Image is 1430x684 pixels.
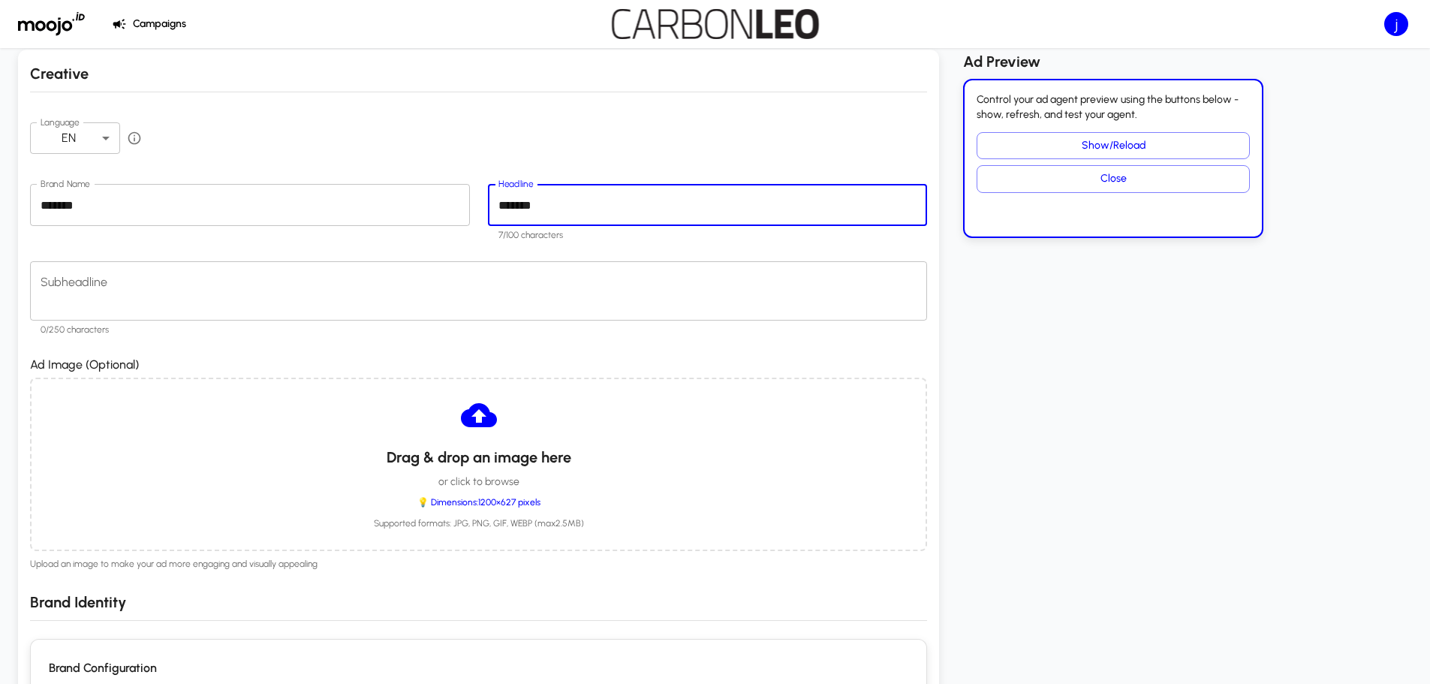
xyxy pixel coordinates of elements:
label: Headline [498,177,534,190]
img: Moojo Logo [18,12,85,36]
button: Standard privileges [1380,8,1412,40]
button: Campaigns [109,11,192,38]
p: 7/100 characters [498,228,917,243]
button: Close [977,165,1250,193]
p: 0/250 characters [41,323,917,338]
h6: Drag & drop an image here [387,445,571,469]
p: or click to browse [438,475,519,490]
h6: Brand Configuration [49,658,908,679]
span: Supported formats: JPG, PNG, GIF, WEBP (max 2.5 MB) [374,517,584,532]
span: Upload an image to make your ad more engaging and visually appealing [30,557,927,572]
label: Language [41,116,80,128]
p: Ad Image (Optional) [30,356,927,374]
label: Brand Name [41,177,90,190]
span: 💡 Dimensions: 1200×627 pixels [417,496,540,511]
h6: Brand Identity [30,590,126,614]
h6: Creative [30,62,89,86]
h6: Ad Preview [963,50,1412,74]
div: j [1384,12,1408,36]
p: Control your ad agent preview using the buttons below - show, refresh, and test your agent. [977,92,1250,122]
img: Carbonleo Logo [610,9,820,39]
div: EN [30,122,120,154]
button: Show/Reload [977,132,1250,160]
